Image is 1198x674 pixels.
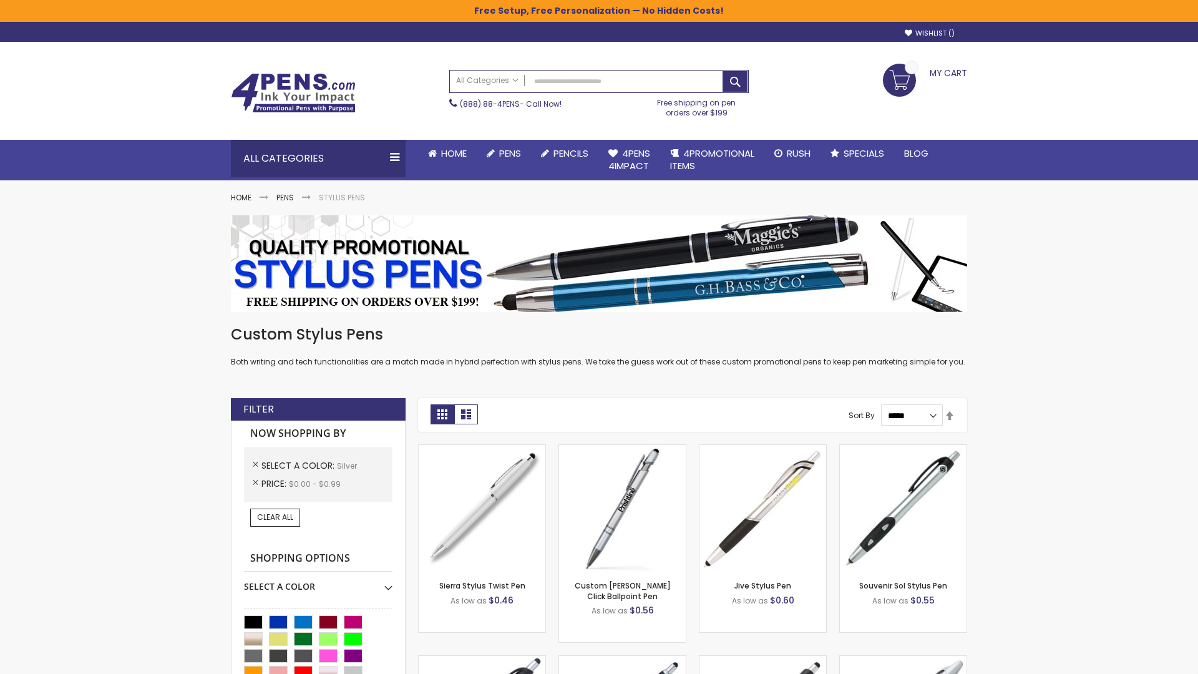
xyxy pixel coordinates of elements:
[244,421,392,447] strong: Now Shopping by
[787,147,811,160] span: Rush
[319,192,365,203] strong: Stylus Pens
[231,325,967,368] div: Both writing and tech functionalities are a match made in hybrid perfection with stylus pens. We ...
[337,461,357,471] span: Silver
[770,594,794,607] span: $0.60
[699,445,826,572] img: Jive Stylus Pen-Silver
[559,444,686,455] a: Custom Alex II Click Ballpoint Pen-Silver
[905,29,955,38] a: Wishlist
[660,140,764,180] a: 4PROMOTIONALITEMS
[289,479,341,489] span: $0.00 - $0.99
[231,325,967,344] h1: Custom Stylus Pens
[553,147,588,160] span: Pencils
[261,459,337,472] span: Select A Color
[276,192,294,203] a: Pens
[477,140,531,167] a: Pens
[456,76,519,85] span: All Categories
[499,147,521,160] span: Pens
[450,595,487,606] span: As low as
[840,655,967,666] a: Twist Highlighter-Pen Stylus Combo-Silver
[840,445,967,572] img: Souvenir Sol Stylus Pen-Silver
[441,147,467,160] span: Home
[598,140,660,180] a: 4Pens4impact
[670,147,754,172] span: 4PROMOTIONAL ITEMS
[431,404,454,424] strong: Grid
[904,147,928,160] span: Blog
[231,192,251,203] a: Home
[630,604,654,617] span: $0.56
[910,594,935,607] span: $0.55
[243,403,274,416] strong: Filter
[764,140,821,167] a: Rush
[419,445,545,572] img: Stypen-35-Silver
[244,572,392,593] div: Select A Color
[450,71,525,91] a: All Categories
[894,140,938,167] a: Blog
[732,595,768,606] span: As low as
[418,140,477,167] a: Home
[460,99,562,109] span: - Call Now!
[244,545,392,572] strong: Shopping Options
[840,444,967,455] a: Souvenir Sol Stylus Pen-Silver
[872,595,908,606] span: As low as
[821,140,894,167] a: Specials
[460,99,520,109] a: (888) 88-4PENS
[231,140,406,177] div: All Categories
[257,512,293,522] span: Clear All
[489,594,514,607] span: $0.46
[844,147,884,160] span: Specials
[699,655,826,666] a: Souvenir® Emblem Stylus Pen-Silver
[231,215,967,312] img: Stylus Pens
[859,580,947,591] a: Souvenir Sol Stylus Pen
[645,93,749,118] div: Free shipping on pen orders over $199
[419,444,545,455] a: Stypen-35-Silver
[592,605,628,616] span: As low as
[559,655,686,666] a: Epiphany Stylus Pens-Silver
[559,445,686,572] img: Custom Alex II Click Ballpoint Pen-Silver
[575,580,671,601] a: Custom [PERSON_NAME] Click Ballpoint Pen
[439,580,525,591] a: Sierra Stylus Twist Pen
[250,509,300,526] a: Clear All
[419,655,545,666] a: React Stylus Grip Pen-Silver
[699,444,826,455] a: Jive Stylus Pen-Silver
[734,580,791,591] a: Jive Stylus Pen
[261,477,289,490] span: Price
[608,147,650,172] span: 4Pens 4impact
[849,410,875,421] label: Sort By
[531,140,598,167] a: Pencils
[231,73,356,113] img: 4Pens Custom Pens and Promotional Products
